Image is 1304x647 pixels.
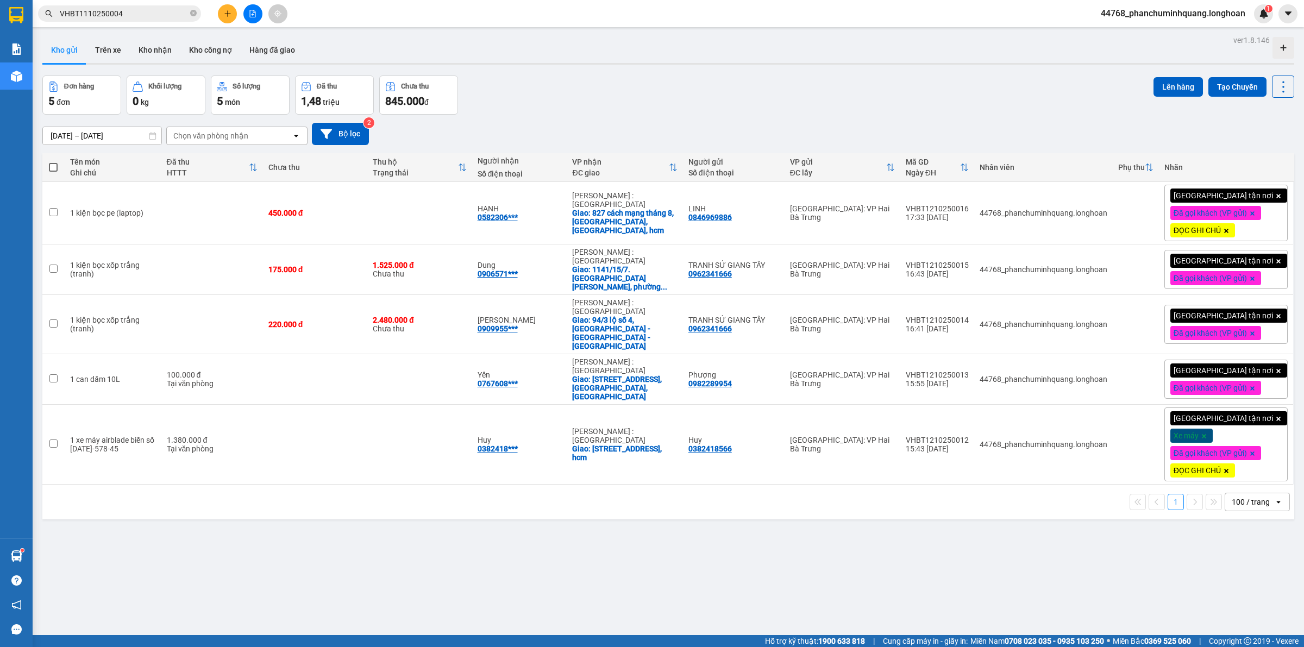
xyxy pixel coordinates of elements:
div: Người gửi [688,158,779,166]
span: 1,48 [301,95,321,108]
div: [GEOGRAPHIC_DATA]: VP Hai Bà Trưng [790,204,895,222]
button: Hàng đã giao [241,37,304,63]
input: Select a date range. [43,127,161,145]
div: Khối lượng [148,83,181,90]
div: Tại văn phòng [167,444,258,453]
div: Giao: 827 cách mạng tháng 8, phường 6, tân bình, hcm [572,209,677,235]
div: Số điện thoại [688,168,779,177]
div: VHBT1210250012 [906,436,969,444]
div: 1 can dấm 10L [70,375,156,384]
div: 1 kiện bọc pe (laptop) [70,209,156,217]
div: Giao: 94/3 lộ số 4, Phường An Hội - Tp bến tre - Tỉnh Bến tre [572,316,677,350]
div: Số lượng [233,83,260,90]
span: Hỗ trợ kỹ thuật: [765,635,865,647]
span: 44768_phanchuminhquang.longhoan [1092,7,1254,20]
div: 15:55 [DATE] [906,379,969,388]
div: [GEOGRAPHIC_DATA]: VP Hai Bà Trưng [790,316,895,333]
button: Bộ lọc [312,123,369,145]
div: [GEOGRAPHIC_DATA]: VP Hai Bà Trưng [790,436,895,453]
div: Giao: 30 đường 14 phường 26, bình thạnh, hcm [572,375,677,401]
button: Tạo Chuyến [1208,77,1267,97]
div: 17:33 [DATE] [906,213,969,222]
button: Kho nhận [130,37,180,63]
div: HTTT [167,168,249,177]
div: 15:43 [DATE] [906,444,969,453]
button: caret-down [1278,4,1297,23]
span: [GEOGRAPHIC_DATA] tận nơi [1174,311,1273,321]
div: ĐC lấy [790,168,886,177]
span: 5 [217,95,223,108]
span: | [1199,635,1201,647]
sup: 2 [363,117,374,128]
div: VHBT1210250016 [906,204,969,213]
div: Ngày ĐH [906,168,960,177]
div: Số điện thoại [478,169,562,178]
span: Miền Bắc [1113,635,1191,647]
div: Chưa thu [373,261,466,278]
div: Trạng thái [373,168,457,177]
div: ĐC giao [572,168,668,177]
div: 0962341666 [688,324,732,333]
span: [GEOGRAPHIC_DATA] tận nơi [1174,191,1273,200]
div: Yến [478,370,562,379]
div: 44768_phanchuminhquang.longhoan [980,265,1107,274]
div: [GEOGRAPHIC_DATA]: VP Hai Bà Trưng [790,261,895,278]
span: đ [424,98,429,106]
div: 0846969886 [688,213,732,222]
span: triệu [323,98,340,106]
button: Lên hàng [1153,77,1203,97]
div: Người nhận [478,156,562,165]
div: 0962341666 [688,269,732,278]
div: ver 1.8.146 [1233,34,1270,46]
div: 44768_phanchuminhquang.longhoan [980,320,1107,329]
button: Đơn hàng5đơn [42,76,121,115]
div: 44768_phanchuminhquang.longhoan [980,440,1107,449]
div: Nhãn [1164,163,1288,172]
div: 1.525.000 đ [373,261,466,269]
span: Xe máy [1174,431,1199,441]
div: 44768_phanchuminhquang.longhoan [980,375,1107,384]
div: VHBT1210250015 [906,261,969,269]
div: Tạo kho hàng mới [1272,37,1294,59]
div: Tại văn phòng [167,379,258,388]
div: Đơn hàng [64,83,94,90]
th: Toggle SortBy [1113,153,1159,182]
strong: 0369 525 060 [1144,637,1191,645]
div: Huy [688,436,779,444]
div: Dung [478,261,562,269]
button: aim [268,4,287,23]
div: 2.480.000 đ [373,316,466,324]
svg: open [1274,498,1283,506]
span: Đã gọi khách (VP gửi) [1174,448,1247,458]
span: caret-down [1283,9,1293,18]
div: 175.000 đ [268,265,362,274]
span: Đã gọi khách (VP gửi) [1174,383,1247,393]
span: ... [661,282,667,291]
input: Tìm tên, số ĐT hoặc mã đơn [60,8,188,20]
img: icon-new-feature [1259,9,1269,18]
button: Kho công nợ [180,37,241,63]
span: 5 [48,95,54,108]
div: VP nhận [572,158,668,166]
span: aim [274,10,281,17]
div: 1 kiện bọc xốp trắng (tranh) [70,316,156,333]
div: Thu hộ [373,158,457,166]
div: 44768_phanchuminhquang.longhoan [980,209,1107,217]
img: warehouse-icon [11,550,22,562]
div: [PERSON_NAME] : [GEOGRAPHIC_DATA] [572,298,677,316]
strong: 1900 633 818 [818,637,865,645]
span: [GEOGRAPHIC_DATA] tận nơi [1174,256,1273,266]
div: Nhân viên [980,163,1107,172]
div: TRANH SỨ GIANG TÂY [688,261,779,269]
button: Đã thu1,48 triệu [295,76,374,115]
button: Kho gửi [42,37,86,63]
button: Trên xe [86,37,130,63]
div: 1 kiện bọc xốp trắng (tranh) [70,261,156,278]
div: 100 / trang [1232,497,1270,507]
div: [PERSON_NAME] : [GEOGRAPHIC_DATA] [572,357,677,375]
span: file-add [249,10,256,17]
svg: open [292,131,300,140]
th: Toggle SortBy [785,153,900,182]
span: ĐỌC GHI CHÚ [1174,466,1221,475]
span: close-circle [190,10,197,16]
